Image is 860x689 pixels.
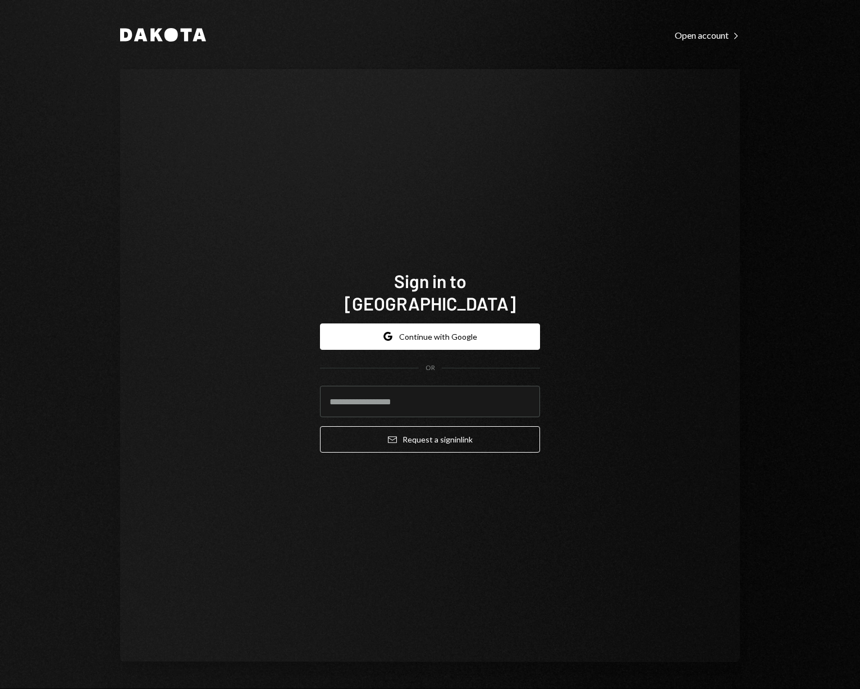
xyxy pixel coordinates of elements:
[320,323,540,350] button: Continue with Google
[426,363,435,373] div: OR
[675,29,740,41] a: Open account
[675,30,740,41] div: Open account
[320,270,540,314] h1: Sign in to [GEOGRAPHIC_DATA]
[320,426,540,453] button: Request a signinlink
